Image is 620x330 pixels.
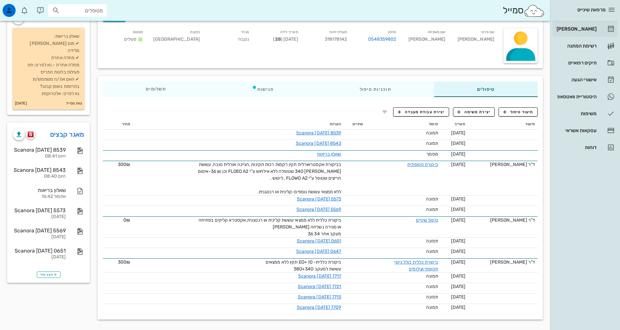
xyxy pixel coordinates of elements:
a: מאגר קבצים [50,129,84,140]
div: [PERSON_NAME] [450,27,500,47]
span: [DATE] ( ) [273,36,298,42]
button: יצירת משימה [453,107,495,117]
div: אתמול 16:42 [13,194,66,199]
a: Scanora [DATE] 5573 [297,196,341,202]
span: 0₪ [123,217,130,223]
span: [DATE] [451,141,466,146]
a: דוחות [553,140,617,155]
div: Scanora [DATE] 8539 [13,147,66,153]
th: טיפול [365,119,441,130]
small: שם פרטי [481,30,494,34]
a: ביקורת כללית כולל ניקוי תקופתי וצילומים [394,259,438,272]
span: תמונה [426,294,438,300]
div: ד"ר [PERSON_NAME] [471,161,535,168]
a: תיקים רפואיים [553,55,617,71]
a: Scanora [DATE] 7709 [297,305,341,310]
div: פגישות [209,81,317,97]
span: יצירת עבודת מעבדה [398,109,445,115]
div: [DATE] [13,234,66,240]
a: היסטוריית וואטסאפ [553,89,617,104]
small: כתובת [190,30,200,34]
a: Scanora [DATE] 7721 [298,284,341,289]
span: בביקורת אקסטראורלית תקין רקמות רכות תקינות ,הגיינה אורלית טובה, עששת [PERSON_NAME] 34O שטופלה ללא... [198,162,341,195]
a: עסקאות אשראי [553,123,617,138]
div: נקבה [205,27,254,47]
div: היסטוריית וואטסאפ [555,94,597,99]
span: תמונה [426,207,438,212]
span: תמונה [426,249,438,254]
span: תמונה [426,238,438,244]
div: Scanora [DATE] 0651 [13,248,66,254]
span: תמונה [426,130,438,136]
a: Scanora [DATE] 8543 [296,141,341,146]
p: שאלון בריאות: ✔ מום [PERSON_NAME] מלידה ✔ מחלה אחרת מחלה אחרת - נא לפרט: תת פעילות בלוטת התריס ✔ ... [18,33,79,97]
span: תיעוד טיפול [503,109,533,115]
span: הצג עוד [40,273,57,277]
strong: 28 [275,36,281,42]
a: Scanora [DATE] 8539 [296,130,341,136]
span: [DATE] [451,130,466,136]
div: Scanora [DATE] 5573 [13,207,66,213]
span: 300₪ [118,259,130,265]
span: מסמך [426,151,438,157]
a: שאלון בריאות [317,151,341,157]
div: אישורי הגעה [555,77,597,82]
th: שיניים [344,119,365,130]
button: תיעוד טיפול [499,107,538,117]
a: Scanora [DATE] 0647 [296,249,341,254]
a: Scanora [DATE] 0651 [297,238,341,244]
th: מחיר [103,119,133,130]
div: משימות [555,111,597,116]
div: טיפולים [434,81,538,97]
small: תאריך לידה [280,30,298,34]
a: אישורי הגעה [553,72,617,88]
a: Scanora [DATE] 5569 [296,207,341,212]
span: ביקורת כללית ללא ממצאי עששת קלינית או רנטגנית.אקסטרא קליקים בפתיחה או סגירה נשלחה [PERSON_NAME] מ... [199,217,341,237]
button: scanora logo [26,130,35,139]
span: יצירת משימה [457,109,490,115]
span: [GEOGRAPHIC_DATA] [153,36,200,42]
span: [DATE] [451,259,466,265]
a: 0548359802 [368,36,396,43]
div: דוחות [555,145,597,150]
small: סטטוס [133,30,143,34]
span: 318178142 [325,36,347,42]
a: Scanora [DATE] 7717 [298,273,341,279]
div: עסקאות אשראי [555,128,597,133]
th: הערות [133,119,344,130]
span: [DATE] [451,217,466,223]
span: תשלומים [146,87,166,91]
img: SmileCloud logo [524,4,545,17]
div: תוכניות טיפול [317,81,434,97]
div: [PERSON_NAME] [401,27,450,47]
a: משימות [553,106,617,121]
a: Scanora [DATE] 7713 [298,294,341,300]
div: היום 08:41 [13,154,66,159]
button: הצג עוד [37,271,61,278]
span: [DATE] [451,196,466,202]
span: פעילים [124,36,137,42]
span: תמונה [426,284,438,289]
span: [DATE] [451,238,466,244]
span: [DATE] [451,273,466,279]
span: [DATE] [451,284,466,289]
small: שם משפחה [428,30,445,34]
span: ביקורת כללית- EO+ IO תקין ללא ממצאים עששת למעקב 38O+34O [266,259,341,272]
div: סמייל [503,4,545,18]
a: טיפול שיניים [416,217,438,223]
a: רשימת המתנה [553,38,617,54]
div: Scanora [DATE] 5569 [13,227,66,234]
button: יצירת עבודת מעבדה [393,107,449,117]
th: תאריך [441,119,468,130]
small: צוות סמייל [66,100,82,107]
small: [DATE] [15,100,27,107]
span: מרפאת שיניים [577,7,606,13]
span: תמונה [426,196,438,202]
span: תג [19,5,23,9]
small: מגדר [241,30,249,34]
div: [PERSON_NAME] [555,26,597,32]
span: [DATE] [451,305,466,310]
span: [DATE] [451,294,466,300]
span: תמונה [426,305,438,310]
span: [DATE] [451,207,466,212]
